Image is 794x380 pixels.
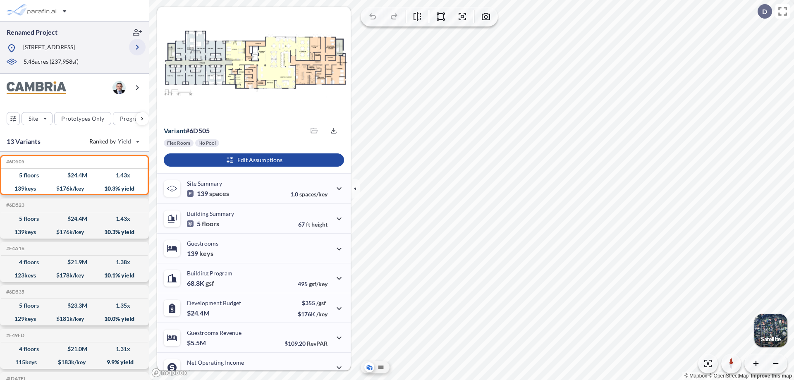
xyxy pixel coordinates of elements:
p: Site [29,115,38,123]
p: $176K [298,311,328,318]
button: Ranked by Yield [83,135,145,148]
p: $24.4M [187,309,211,317]
p: $109.20 [285,340,328,347]
p: [STREET_ADDRESS] [23,43,75,53]
p: 1.0 [290,191,328,198]
p: Guestrooms Revenue [187,329,242,336]
p: 495 [298,280,328,287]
button: Site Plan [376,362,386,372]
p: Program [120,115,143,123]
a: Mapbox homepage [151,368,188,378]
p: Building Program [187,270,232,277]
p: Guestrooms [187,240,218,247]
h5: Click to copy the code [5,289,24,295]
button: Prototypes Only [54,112,111,125]
a: Improve this map [751,373,792,379]
p: 5 [187,220,219,228]
p: 68.8K [187,279,214,287]
p: 13 Variants [7,136,41,146]
span: margin [309,370,328,377]
p: # 6d505 [164,127,210,135]
p: 139 [187,249,213,258]
button: Site [22,112,53,125]
h5: Click to copy the code [5,159,24,165]
h5: Click to copy the code [5,332,24,338]
img: BrandImage [7,81,66,94]
p: D [762,8,767,15]
p: Renamed Project [7,28,57,37]
p: Edit Assumptions [237,156,282,164]
span: floors [202,220,219,228]
button: Switcher ImageSatellite [754,314,787,347]
p: Prototypes Only [61,115,104,123]
img: Switcher Image [754,314,787,347]
span: gsf/key [309,280,328,287]
h5: Click to copy the code [5,202,24,208]
p: No Pool [198,140,216,146]
a: OpenStreetMap [708,373,749,379]
a: Mapbox [684,373,707,379]
p: 67 [298,221,328,228]
p: Flex Room [167,140,190,146]
p: 45.0% [292,370,328,377]
span: Variant [164,127,186,134]
button: Program [113,112,158,125]
span: gsf [206,279,214,287]
span: ft [306,221,310,228]
span: /gsf [316,299,326,306]
span: keys [199,249,213,258]
p: 5.46 acres ( 237,958 sf) [24,57,79,67]
span: spaces [209,189,229,198]
img: user logo [112,81,126,94]
p: $355 [298,299,328,306]
p: Site Summary [187,180,222,187]
p: 139 [187,189,229,198]
span: /key [316,311,328,318]
span: height [311,221,328,228]
p: $5.5M [187,339,207,347]
p: $2.5M [187,368,207,377]
p: Development Budget [187,299,241,306]
p: Satellite [761,336,781,342]
p: Building Summary [187,210,234,217]
span: spaces/key [299,191,328,198]
span: Yield [118,137,132,146]
h5: Click to copy the code [5,246,24,251]
span: RevPAR [307,340,328,347]
p: Net Operating Income [187,359,244,366]
button: Edit Assumptions [164,153,344,167]
button: Aerial View [364,362,374,372]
